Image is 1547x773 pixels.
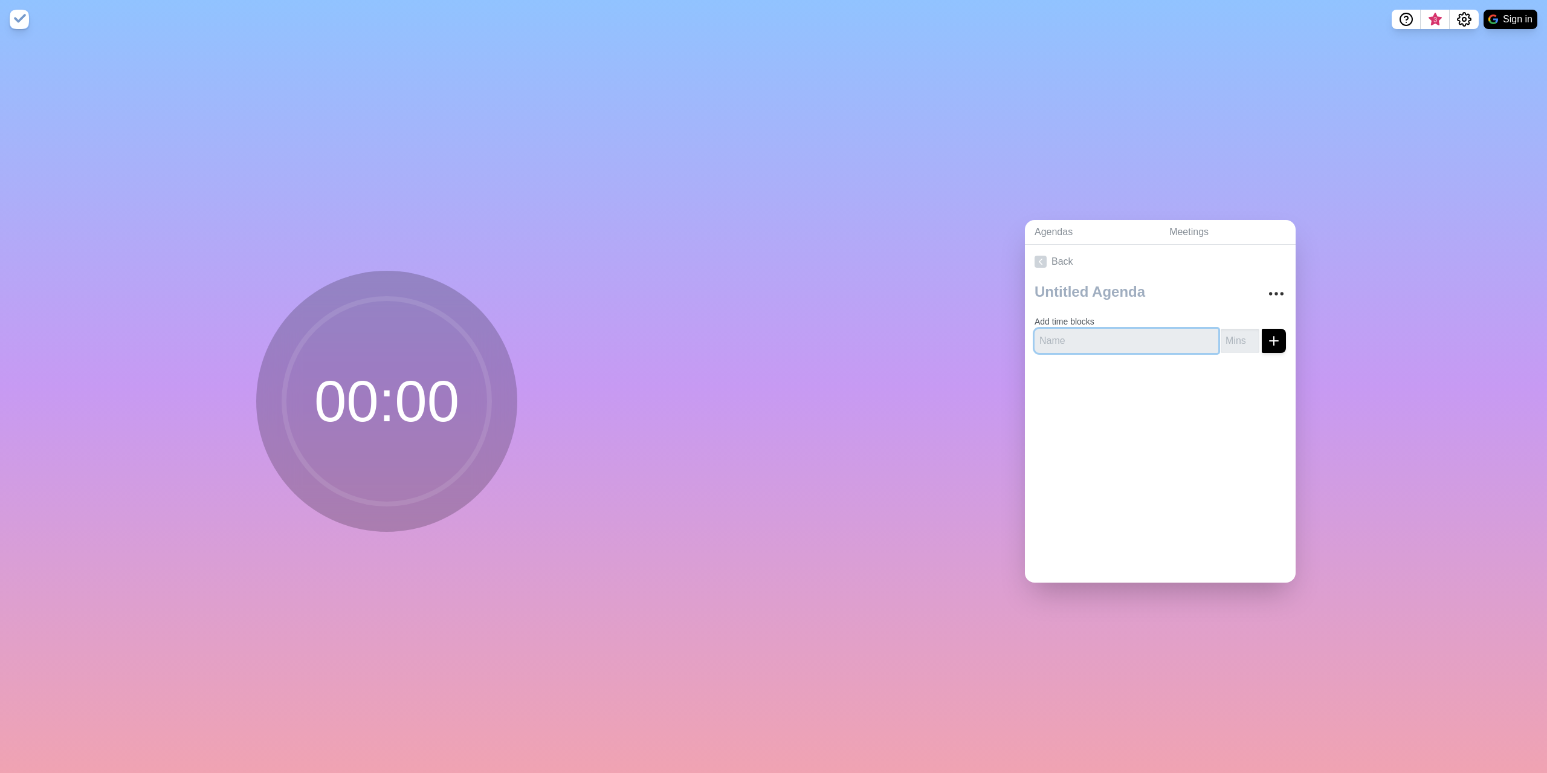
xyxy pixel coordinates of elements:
[1488,15,1498,24] img: google logo
[1025,220,1160,245] a: Agendas
[1392,10,1421,29] button: Help
[1430,15,1440,25] span: 3
[1035,317,1094,326] label: Add time blocks
[1160,220,1296,245] a: Meetings
[1450,10,1479,29] button: Settings
[10,10,29,29] img: timeblocks logo
[1264,282,1288,306] button: More
[1035,329,1218,353] input: Name
[1421,10,1450,29] button: What’s new
[1221,329,1259,353] input: Mins
[1484,10,1537,29] button: Sign in
[1025,245,1296,279] a: Back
